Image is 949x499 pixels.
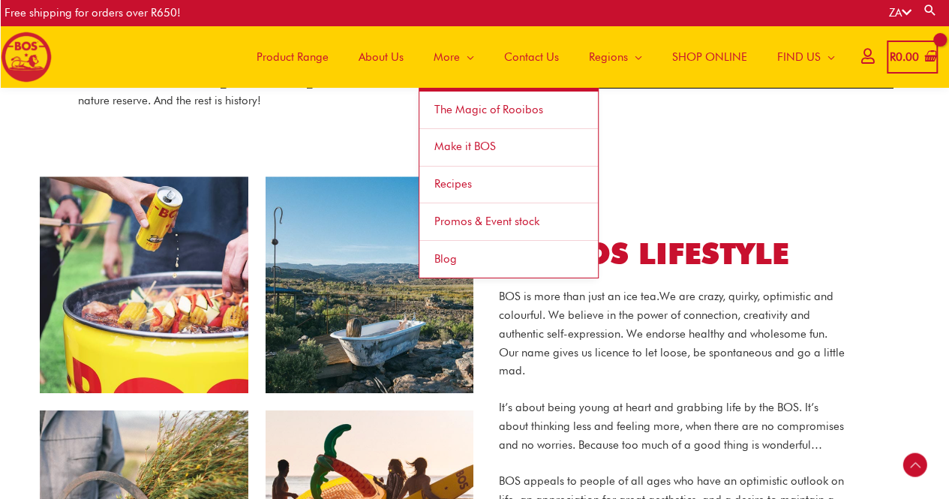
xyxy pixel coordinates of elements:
a: About Us [344,26,419,88]
bdi: 0.00 [890,50,919,64]
a: Product Range [242,26,344,88]
p: It’s about being young at heart and grabbing life by the BOS. It’s about thinking less and feelin... [499,398,845,454]
span: The Magic of Rooibos [434,103,543,116]
a: More [419,26,489,88]
span: Contact Us [504,35,559,80]
a: ZA [889,6,911,20]
h2: THE BOS LIFESTYLE [499,235,845,273]
a: Regions [574,26,657,88]
a: The Magic of Rooibos [419,92,598,129]
a: Blog [419,241,598,278]
span: Make it BOS [434,140,496,153]
img: BOS logo finals-200px [1,32,52,83]
span: Regions [589,35,628,80]
span: Blog [434,252,457,266]
span: SHOP ONLINE [672,35,747,80]
a: Recipes [419,167,598,204]
span: Product Range [257,35,329,80]
span: Recipes [434,177,472,191]
a: SHOP ONLINE [657,26,762,88]
span: Promos & Event stock [434,215,539,228]
a: Contact Us [489,26,574,88]
a: Promos & Event stock [419,203,598,241]
span: More [434,35,460,80]
span: About Us [359,35,404,80]
span: FIND US [777,35,821,80]
span: R [890,50,896,64]
a: Search button [923,3,938,17]
a: View Shopping Cart, empty [887,41,938,74]
nav: Site Navigation [230,26,850,88]
p: BOS is more than just an ice tea. We are crazy, quirky, optimistic and colourful. We believe in t... [499,287,845,380]
a: Make it BOS [419,129,598,167]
